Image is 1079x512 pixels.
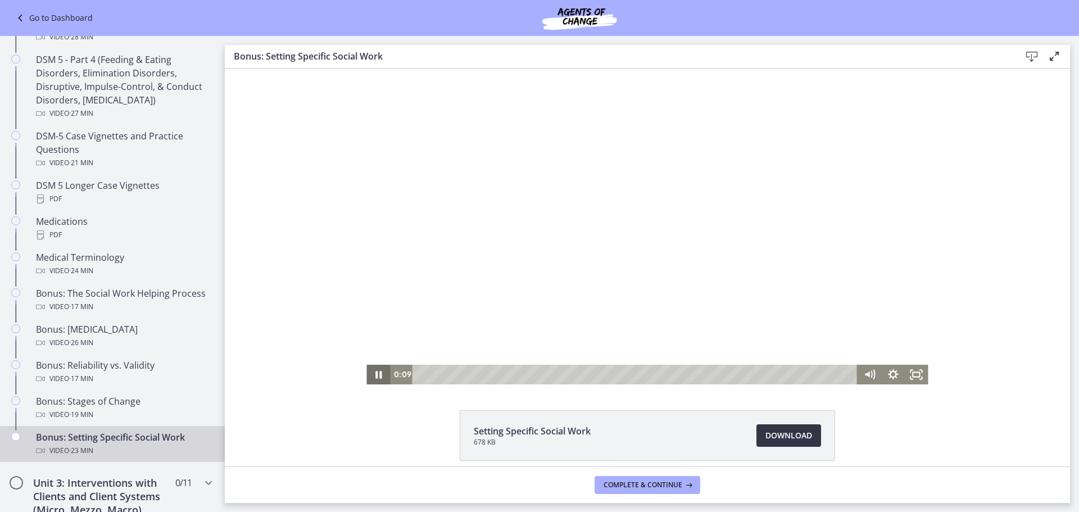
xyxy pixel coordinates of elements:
[36,300,211,314] div: Video
[36,156,211,170] div: Video
[680,296,704,316] button: Fullscreen
[656,296,680,316] button: Show settings menu
[69,107,93,120] span: · 27 min
[36,444,211,457] div: Video
[69,300,93,314] span: · 17 min
[234,49,1003,63] h3: Bonus: Setting Specific Social Work
[13,11,93,25] a: Go to Dashboard
[36,251,211,278] div: Medical Terminology
[36,408,211,422] div: Video
[633,296,657,316] button: Mute
[36,53,211,120] div: DSM 5 - Part 4 (Feeding & Eating Disorders, Elimination Disorders, Disruptive, Impulse-Control, &...
[756,424,821,447] a: Download
[69,444,93,457] span: · 23 min
[765,429,812,442] span: Download
[36,129,211,170] div: DSM-5 Case Vignettes and Practice Questions
[175,476,192,490] span: 0 / 11
[36,264,211,278] div: Video
[36,107,211,120] div: Video
[69,372,93,386] span: · 17 min
[604,481,682,490] span: Complete & continue
[36,336,211,350] div: Video
[69,30,93,44] span: · 28 min
[69,408,93,422] span: · 19 min
[69,336,93,350] span: · 26 min
[36,287,211,314] div: Bonus: The Social Work Helping Process
[36,395,211,422] div: Bonus: Stages of Change
[36,372,211,386] div: Video
[225,69,1070,384] iframe: Video Lesson
[69,156,93,170] span: · 21 min
[69,264,93,278] span: · 24 min
[512,4,647,31] img: Agents of Change Social Work Test Prep
[474,424,591,438] span: Setting Specific Social Work
[36,30,211,44] div: Video
[36,323,211,350] div: Bonus: [MEDICAL_DATA]
[36,215,211,242] div: Medications
[36,192,211,206] div: PDF
[36,431,211,457] div: Bonus: Setting Specific Social Work
[474,438,591,447] span: 678 KB
[36,179,211,206] div: DSM 5 Longer Case Vignettes
[36,359,211,386] div: Bonus: Reliability vs. Validity
[36,228,211,242] div: PDF
[595,476,700,494] button: Complete & continue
